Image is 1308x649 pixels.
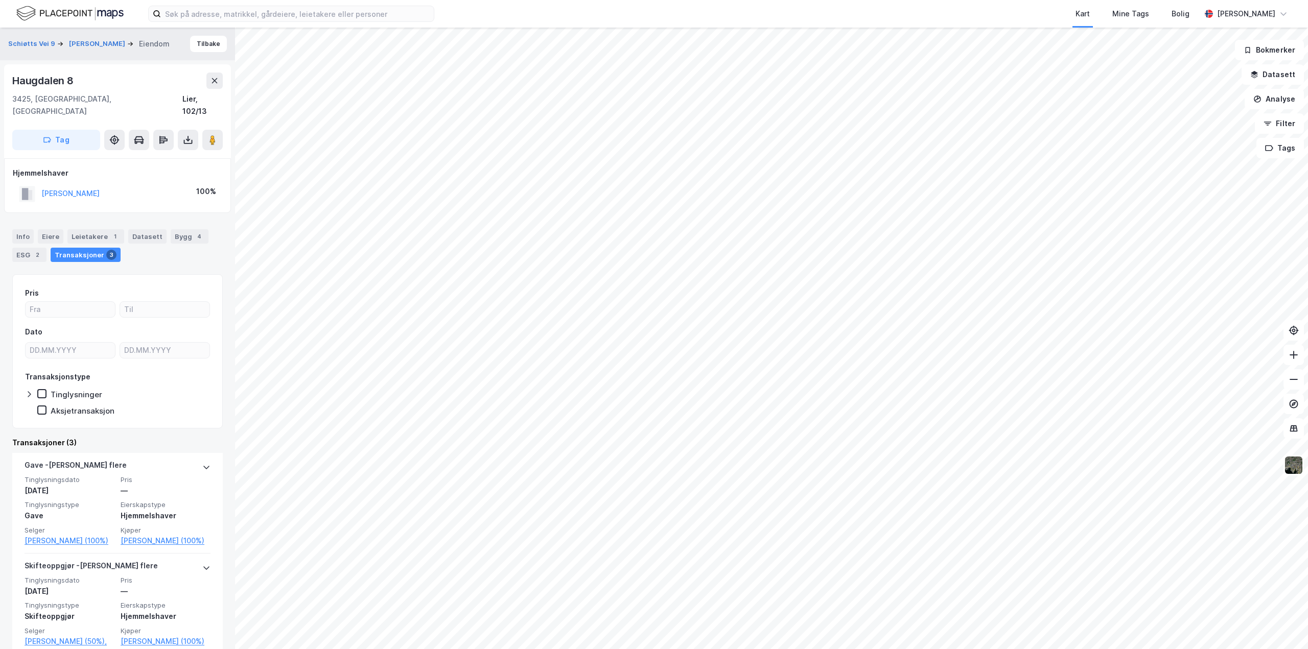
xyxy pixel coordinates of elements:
div: 4 [194,231,204,242]
div: 3425, [GEOGRAPHIC_DATA], [GEOGRAPHIC_DATA] [12,93,182,117]
input: DD.MM.YYYY [26,343,115,358]
div: Skifteoppgjør [25,610,114,622]
div: Bolig [1172,8,1189,20]
span: Selger [25,526,114,535]
span: Tinglysningstype [25,601,114,610]
input: DD.MM.YYYY [120,343,209,358]
img: logo.f888ab2527a4732fd821a326f86c7f29.svg [16,5,124,22]
div: Bygg [171,229,208,244]
span: Kjøper [121,526,211,535]
button: Analyse [1245,89,1304,109]
div: Mine Tags [1112,8,1149,20]
div: Gave [25,510,114,522]
div: Aksjetransaksjon [51,406,114,416]
button: Bokmerker [1235,40,1304,60]
input: Fra [26,302,115,317]
div: Transaksjoner [51,248,121,262]
input: Til [120,302,209,317]
span: Tinglysningstype [25,500,114,509]
a: [PERSON_NAME] (100%) [25,535,114,547]
button: Tags [1256,138,1304,158]
div: Lier, 102/13 [182,93,223,117]
div: Gave - [PERSON_NAME] flere [25,459,127,475]
div: Hjemmelshaver [121,510,211,522]
div: Eiere [38,229,63,244]
span: Pris [121,475,211,484]
div: Datasett [128,229,167,244]
button: Tag [12,130,100,150]
span: Kjøper [121,627,211,635]
span: Eierskapstype [121,500,211,509]
span: Selger [25,627,114,635]
div: Leietakere [67,229,124,244]
div: 2 [32,250,42,260]
div: 1 [110,231,120,242]
button: [PERSON_NAME] [69,39,127,49]
div: Haugdalen 8 [12,73,76,89]
button: Datasett [1242,64,1304,85]
div: 100% [196,185,216,198]
span: Tinglysningsdato [25,475,114,484]
input: Søk på adresse, matrikkel, gårdeiere, leietakere eller personer [161,6,434,21]
button: Tilbake [190,36,227,52]
div: [DATE] [25,485,114,497]
div: Tinglysninger [51,390,102,399]
div: — [121,585,211,597]
div: 3 [106,250,116,260]
div: Hjemmelshaver [121,610,211,622]
button: Filter [1255,113,1304,134]
div: — [121,485,211,497]
div: Skifteoppgjør - [PERSON_NAME] flere [25,560,158,576]
div: Pris [25,287,39,299]
div: [PERSON_NAME] [1217,8,1275,20]
div: Transaksjonstype [25,371,90,383]
div: Kart [1076,8,1090,20]
div: Eiendom [139,38,170,50]
button: Schiøtts Vei 9 [8,39,57,49]
a: [PERSON_NAME] (50%), [25,635,114,647]
div: Dato [25,326,42,338]
a: [PERSON_NAME] (100%) [121,635,211,647]
a: [PERSON_NAME] (100%) [121,535,211,547]
div: [DATE] [25,585,114,597]
div: Info [12,229,34,244]
img: 9k= [1284,455,1303,475]
div: Hjemmelshaver [13,167,222,179]
div: Transaksjoner (3) [12,437,223,449]
iframe: Chat Widget [1257,600,1308,649]
span: Pris [121,576,211,585]
span: Eierskapstype [121,601,211,610]
div: ESG [12,248,46,262]
span: Tinglysningsdato [25,576,114,585]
